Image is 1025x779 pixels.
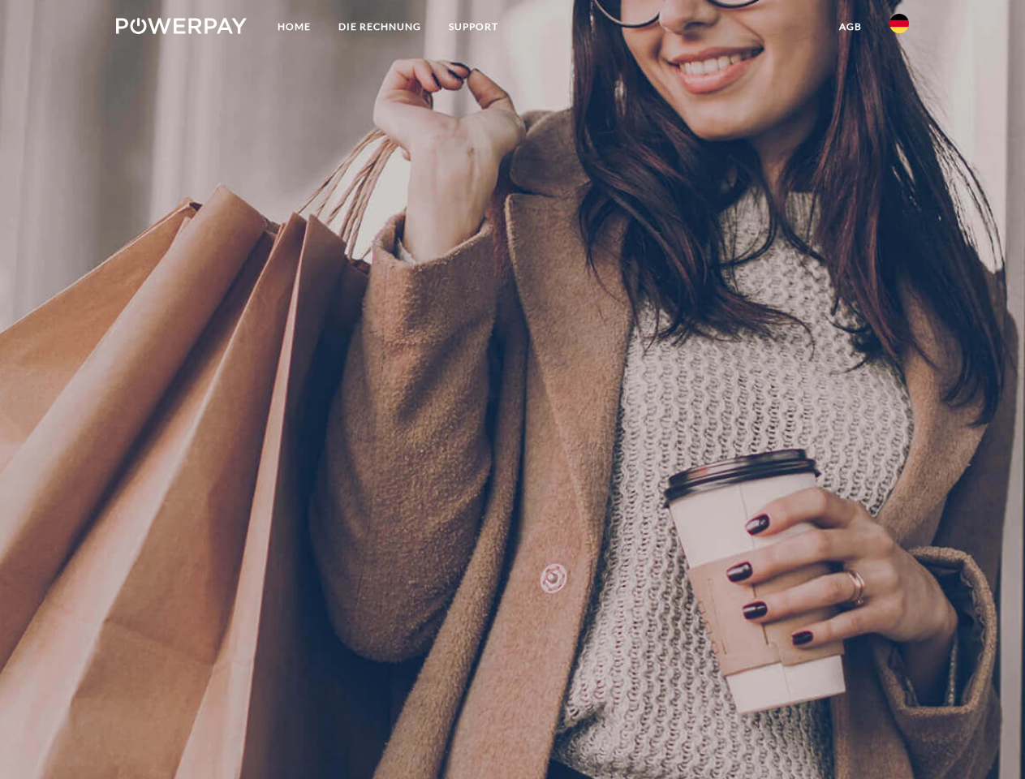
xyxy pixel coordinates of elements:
[825,12,876,41] a: agb
[889,14,909,33] img: de
[325,12,435,41] a: DIE RECHNUNG
[116,18,247,34] img: logo-powerpay-white.svg
[264,12,325,41] a: Home
[435,12,512,41] a: SUPPORT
